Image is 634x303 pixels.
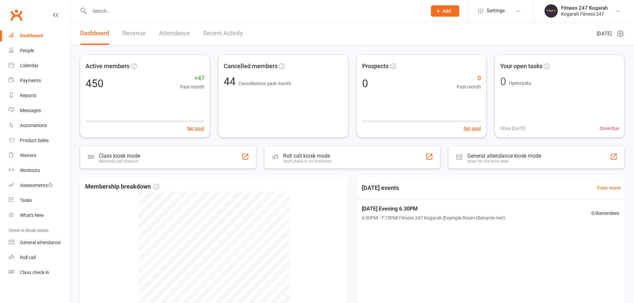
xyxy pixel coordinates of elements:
[180,74,204,83] span: +47
[20,213,44,218] div: What's New
[8,7,25,23] a: Clubworx
[20,183,53,188] div: Assessments
[9,118,70,133] a: Automations
[500,125,526,132] span: 0 Due [DATE]
[20,33,43,38] div: Dashboard
[9,148,70,163] a: Waivers
[20,108,41,113] div: Messages
[20,198,32,203] div: Tasks
[20,240,61,245] div: General attendance
[85,182,159,192] span: Membership breakdown
[487,3,505,18] span: Settings
[20,255,36,260] div: Roll call
[20,153,36,158] div: Waivers
[187,125,204,132] button: Set goal
[122,22,146,45] a: Revenue
[457,83,481,90] span: Past month
[431,5,459,17] button: Add
[86,78,104,89] div: 450
[20,123,47,128] div: Automations
[20,78,41,83] div: Payments
[600,125,619,132] span: 0 overdue
[9,193,70,208] a: Tasks
[20,63,39,68] div: Calendar
[9,73,70,88] a: Payments
[362,214,505,222] span: 6:30PM - 7:15PM | Fitness 247 Kogarah | Example Room (Rename me!)
[9,178,70,193] a: Assessments
[86,62,129,71] span: Active members
[9,265,70,280] a: Class kiosk mode
[457,74,481,83] span: 0
[9,163,70,178] a: Workouts
[509,80,531,86] span: Open tasks
[20,93,36,98] div: Reports
[597,30,612,38] span: [DATE]
[283,153,331,159] div: Roll call kiosk mode
[9,103,70,118] a: Messages
[591,210,619,217] span: 0 / 8 attendees
[9,28,70,43] a: Dashboard
[20,48,34,53] div: People
[544,4,558,18] img: thumb_image1749097489.png
[9,235,70,250] a: General attendance kiosk mode
[597,184,621,192] a: View more
[9,250,70,265] a: Roll call
[362,62,389,71] span: Prospects
[99,153,140,159] div: Class kiosk mode
[180,83,204,90] span: Past month
[9,208,70,223] a: What's New
[224,75,238,88] span: 44
[283,159,331,164] div: Staff check-in for members
[159,22,190,45] a: Attendance
[9,88,70,103] a: Reports
[88,6,422,16] input: Search...
[99,159,140,164] div: Members self check-in
[467,159,541,164] div: Great for the front desk
[20,138,49,143] div: Product Sales
[362,78,368,89] div: 0
[467,153,541,159] div: General attendance kiosk mode
[9,43,70,58] a: People
[443,8,451,14] span: Add
[80,22,109,45] a: Dashboard
[20,270,49,275] div: Class check-in
[9,58,70,73] a: Calendar
[464,125,481,132] button: Set goal
[356,182,404,194] h3: [DATE] events
[362,205,505,213] span: [DATE] Evening 6.30PM
[224,62,278,71] span: Cancelled members
[238,81,291,86] span: Cancellations past month
[500,62,542,71] span: Your open tasks
[500,76,506,87] div: 0
[561,5,608,11] div: Fitness 247 Kogarah
[561,11,608,17] div: Kogarah Fitness 247
[203,22,243,45] a: Recent Activity
[9,133,70,148] a: Product Sales
[20,168,40,173] div: Workouts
